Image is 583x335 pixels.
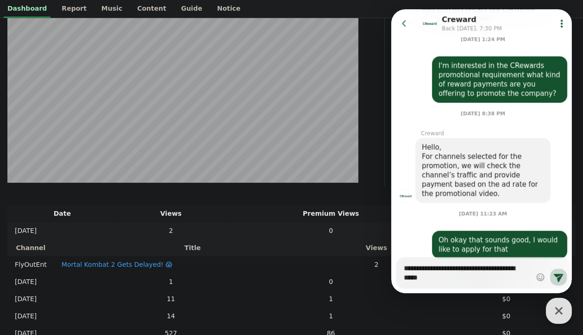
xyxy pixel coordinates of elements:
[7,256,54,273] td: FlyOutEnt
[62,260,172,269] button: Mortal Kombat 2 Gets Delayed! 😱
[15,277,37,287] p: [DATE]
[15,226,37,236] p: [DATE]
[437,290,576,308] td: $0
[391,9,572,293] iframe: To enrich screen reader interactions, please activate Accessibility in Grammarly extension settings
[7,239,54,256] th: Channel
[117,222,225,239] td: 2
[7,205,117,222] th: Date
[331,256,422,273] td: 2
[117,308,225,325] td: 14
[54,239,331,256] th: Title
[225,222,437,239] td: 0
[225,290,437,308] td: 1
[225,308,437,325] td: 1
[225,273,437,290] td: 0
[117,290,225,308] td: 11
[15,311,37,321] p: [DATE]
[331,239,422,256] th: Views
[225,205,437,222] th: Premium Views
[15,294,37,304] p: [DATE]
[117,205,225,222] th: Views
[117,273,225,290] td: 1
[437,308,576,325] td: $0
